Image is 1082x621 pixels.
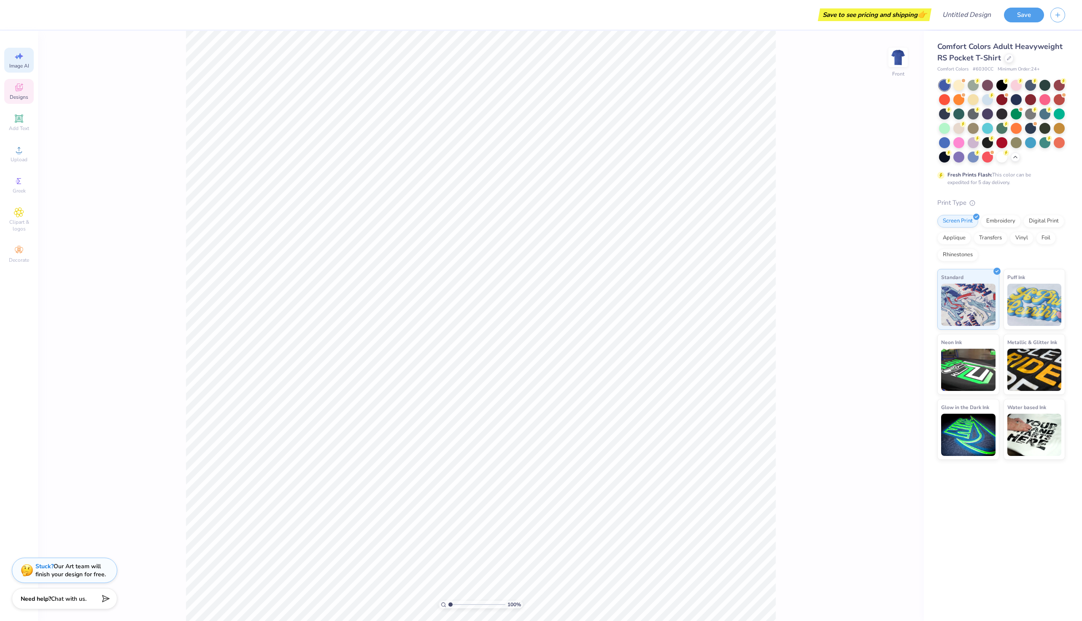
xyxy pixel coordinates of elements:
span: Comfort Colors [937,66,969,73]
img: Neon Ink [941,349,996,391]
div: Front [892,70,904,78]
span: Upload [11,156,27,163]
div: Foil [1036,232,1056,244]
div: Save to see pricing and shipping [820,8,929,21]
span: Standard [941,273,963,282]
span: Add Text [9,125,29,132]
div: Applique [937,232,971,244]
div: Digital Print [1023,215,1064,228]
img: Water based Ink [1007,414,1062,456]
img: Standard [941,284,996,326]
div: Print Type [937,198,1065,208]
div: Vinyl [1010,232,1033,244]
img: Glow in the Dark Ink [941,414,996,456]
input: Untitled Design [936,6,998,23]
div: This color can be expedited for 5 day delivery. [947,171,1051,186]
span: 👉 [917,9,927,19]
strong: Stuck? [35,562,54,570]
span: Chat with us. [51,595,86,603]
span: Puff Ink [1007,273,1025,282]
strong: Need help? [21,595,51,603]
button: Save [1004,8,1044,22]
div: Screen Print [937,215,978,228]
span: Clipart & logos [4,219,34,232]
img: Metallic & Glitter Ink [1007,349,1062,391]
span: Metallic & Glitter Ink [1007,338,1057,347]
span: Water based Ink [1007,403,1046,412]
span: Minimum Order: 24 + [998,66,1040,73]
div: Rhinestones [937,249,978,261]
strong: Fresh Prints Flash: [947,171,992,178]
img: Front [890,49,907,66]
span: Comfort Colors Adult Heavyweight RS Pocket T-Shirt [937,41,1063,63]
div: Embroidery [981,215,1021,228]
img: Puff Ink [1007,284,1062,326]
span: Designs [10,94,28,100]
div: Our Art team will finish your design for free. [35,562,106,578]
span: 100 % [507,601,521,608]
span: # 6030CC [973,66,993,73]
span: Image AI [9,62,29,69]
div: Transfers [974,232,1007,244]
span: Neon Ink [941,338,962,347]
span: Glow in the Dark Ink [941,403,989,412]
span: Decorate [9,257,29,263]
span: Greek [13,187,26,194]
